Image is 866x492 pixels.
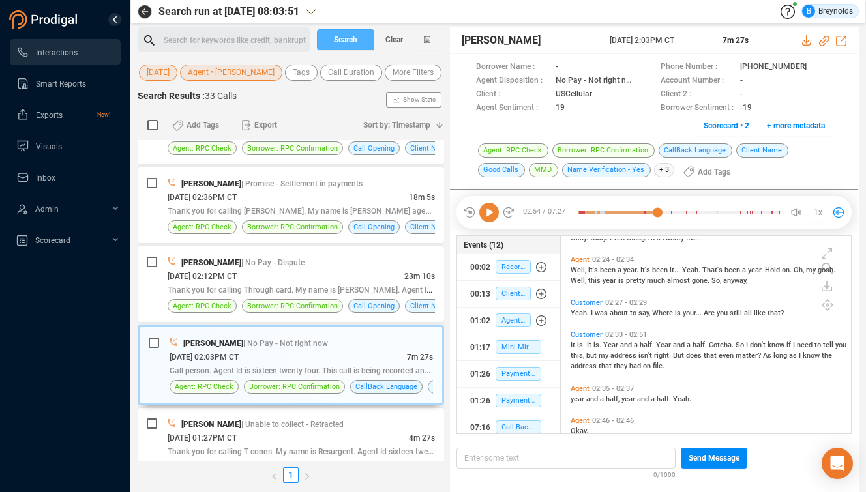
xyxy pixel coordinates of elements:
[393,65,434,81] span: More Filters
[317,29,374,50] button: Search
[410,221,451,233] span: Client Name
[470,283,490,304] div: 00:13
[803,351,822,360] span: know
[818,266,835,274] span: gosh.
[692,276,711,285] span: gone.
[35,205,59,214] span: Admin
[496,313,531,327] span: Agent: RPC Check
[284,468,298,482] a: 1
[587,341,593,349] span: It
[496,420,541,434] span: Call Back Language
[807,5,811,18] span: B
[744,309,754,317] span: all
[299,467,316,483] button: right
[736,143,788,158] span: Client Name
[767,115,825,136] span: + more metadata
[386,92,441,108] button: Show Stats
[675,309,683,317] span: is
[10,164,121,190] li: Inbox
[241,420,344,429] span: | Unable to collect - Retracted
[670,266,682,274] span: it...
[571,330,603,339] span: Customer
[683,309,704,317] span: your...
[16,133,110,159] a: Visuals
[496,340,541,354] span: Mini Miranda
[496,367,541,381] span: Payment Discussion
[588,266,600,274] span: it's
[768,309,784,317] span: that?
[626,276,647,285] span: pretty
[410,300,451,312] span: Client Name
[588,276,603,285] span: this
[470,310,490,331] div: 01:02
[754,309,768,317] span: like
[571,341,577,349] span: It
[681,448,747,469] button: Send Message
[654,351,673,360] span: right.
[16,102,110,128] a: ExportsNew!
[661,74,734,88] span: Account Number :
[138,408,444,484] div: [PERSON_NAME]| Unable to collect - Retracted[DATE] 01:27PM CT4m 27sThank you for calling T conns....
[740,74,743,88] span: -
[629,362,643,370] span: had
[168,446,513,456] span: Thank you for calling T conns. My name is Resurgent. Agent Id sixteen twenty four. This call is bein
[187,115,219,136] span: Add Tags
[233,115,285,136] button: Export
[610,309,630,317] span: about
[661,88,734,102] span: Client 2 :
[693,341,709,349] span: half.
[36,80,86,89] span: Smart Reports
[478,163,525,177] span: Good Calls
[630,309,638,317] span: to
[328,65,374,81] span: Call Duration
[686,351,704,360] span: does
[618,276,626,285] span: is
[571,266,588,274] span: Well,
[603,341,620,349] span: Year
[271,472,278,480] span: left
[385,65,441,81] button: More Filters
[586,351,599,360] span: but
[168,205,620,216] span: Thank you for calling [PERSON_NAME]. My name is [PERSON_NAME] agent [PERSON_NAME] sixteen twenty ...
[571,384,590,393] span: Agent
[709,341,736,349] span: Gotcha.
[556,102,565,115] span: 19
[659,143,732,158] span: CallBack Language
[799,351,803,360] span: I
[283,467,299,483] li: 1
[610,234,627,242] span: Even
[181,420,241,429] span: [PERSON_NAME]
[742,266,748,274] span: a
[571,255,590,264] span: Agent
[462,33,541,48] span: [PERSON_NAME]
[773,351,789,360] span: long
[571,234,590,242] span: Okay.
[809,203,827,222] button: 1x
[823,341,835,349] span: tell
[806,266,818,274] span: my
[647,276,667,285] span: much
[10,70,121,96] li: Smart Reports
[168,193,237,202] span: [DATE] 02:36PM CT
[571,276,588,285] span: Well,
[730,309,744,317] span: still
[835,341,846,349] span: you
[621,395,637,403] span: year
[35,236,70,245] span: Scorecard
[355,115,444,136] button: Sort by: Timestamp
[571,309,591,317] span: Yeah.
[651,234,663,242] span: it's
[175,381,233,393] span: Agent: RPC Check
[457,334,560,360] button: 01:17Mini Miranda
[181,258,241,267] span: [PERSON_NAME]
[736,351,763,360] span: matter?
[763,351,773,360] span: As
[603,276,618,285] span: year
[16,70,110,96] a: Smart Reports
[243,339,328,348] span: | No Pay - Not right now
[627,234,651,242] span: though
[515,203,578,222] span: 02:54 / 07:27
[595,309,610,317] span: was
[409,193,435,202] span: 18m 5s
[556,74,631,88] span: No Pay - Not right now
